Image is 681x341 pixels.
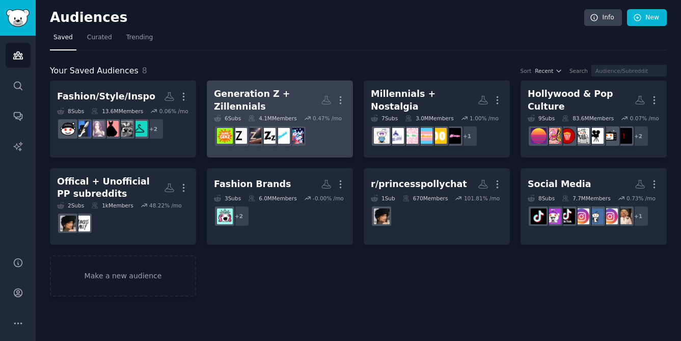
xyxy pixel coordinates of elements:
img: GummySearch logo [6,9,30,27]
div: 4.1M Members [248,115,296,122]
img: MiddleGenZ [260,128,276,144]
div: + 1 [456,125,478,147]
div: Fashion Brands [214,178,291,191]
img: popculture [545,128,561,144]
div: 1k Members [91,202,133,209]
a: Offical + Unofficial PP subreddits2Subs1kMembers48.22% /moPrincessPollyprincesspollychat [50,168,196,245]
div: 101.81 % /mo [464,195,500,202]
img: Instagram [588,208,604,224]
img: streetwear [60,121,76,137]
div: + 1 [628,205,649,227]
div: Millennials + Nostalgia [371,88,478,113]
a: Info [584,9,622,27]
div: -0.00 % /mo [313,195,344,202]
img: MovieSuggestions [588,128,604,144]
img: television [602,128,618,144]
a: Make a new audience [50,255,196,297]
div: 2 Sub s [57,202,84,209]
img: Millennials [388,128,404,144]
img: entertainment [559,128,575,144]
div: Hollywood & Pop Culture [528,88,635,113]
img: TikTokCringe [545,208,561,224]
img: OlderGenZ [217,128,233,144]
div: 1 Sub [371,195,395,202]
img: femalefashion [103,121,119,137]
img: 00snostalgia [445,128,461,144]
span: Saved [53,33,73,42]
div: 3.0M Members [405,115,453,122]
div: 13.6M Members [91,108,143,115]
span: Trending [126,33,153,42]
div: + 2 [228,205,250,227]
span: Curated [87,33,112,42]
div: Fashion/Style/Inspo [57,90,155,103]
div: 0.47 % /mo [313,115,342,122]
div: 83.6M Members [562,115,614,122]
a: Fashion Brands3Subs6.0MMembers-0.00% /mo+2AusFemaleFashion [207,168,353,245]
div: Search [569,67,588,74]
img: teenagers [288,128,304,144]
div: 6 Sub s [214,115,241,122]
img: tiktokgossip [559,208,575,224]
a: New [627,9,667,27]
span: Recent [535,67,553,74]
div: 6.0M Members [248,195,296,202]
a: Millennials + Nostalgia7Subs3.0MMembers1.00% /mo+100snostalgia2000smillenials90sand2000sNostalgia... [364,81,510,158]
a: Trending [123,30,156,50]
img: Zillennials [274,128,290,144]
a: Hollywood & Pop Culture9Subs83.6MMembers0.07% /mo+2netflixtelevisionMovieSuggestionsmoviesenterta... [521,81,667,158]
div: 1.00 % /mo [470,115,499,122]
img: fashion [74,121,90,137]
div: 48.22 % /mo [149,202,182,209]
div: 8 Sub s [57,108,84,115]
div: 7.7M Members [562,195,610,202]
img: TikTok [531,208,547,224]
div: + 2 [143,118,164,140]
div: 3 Sub s [214,195,241,202]
div: 0.73 % /mo [626,195,656,202]
img: nostalgia [374,128,390,144]
div: 0.07 % /mo [630,115,659,122]
a: r/princesspollychat1Sub670Members101.81% /moprincesspollychat [364,168,510,245]
img: AusFemaleFashion [217,208,233,224]
img: InstagramMarketing [602,208,618,224]
div: Offical + Unofficial PP subreddits [57,175,164,200]
img: whatthefrockk [616,208,632,224]
div: 670 Members [402,195,448,202]
a: Fashion/Style/Inspo8Subs13.6MMembers0.06% /mo+2PlusSizeFashionVintageFashionfemalefashioncoquette... [50,81,196,158]
img: 2000s [431,128,447,144]
div: r/princesspollychat [371,178,467,191]
div: Social Media [528,178,591,191]
div: 7 Sub s [371,115,398,122]
a: Generation Z + Zillennials6Subs4.1MMembers0.47% /moteenagersZillennialsMiddleGenZYounger_GenZGenZ... [207,81,353,158]
img: VintageFashion [117,121,133,137]
a: Curated [84,30,116,50]
img: netflix [616,128,632,144]
img: popculturechat [531,128,547,144]
h2: Audiences [50,10,584,26]
img: princesspollychat [60,216,76,231]
img: PrincessPolly [74,216,90,231]
img: princesspollychat [374,208,390,224]
img: movies [574,128,589,144]
span: Your Saved Audiences [50,65,139,77]
img: millenials [417,128,432,144]
div: 8 Sub s [528,195,555,202]
img: GenZ [231,128,247,144]
div: + 2 [628,125,649,147]
a: Social Media8Subs7.7MMembers0.73% /mo+1whatthefrockkInstagramMarketingInstagraminstagramTalktikto... [521,168,667,245]
button: Recent [535,67,562,74]
div: 9 Sub s [528,115,555,122]
img: PlusSizeFashion [131,121,147,137]
a: Saved [50,30,76,50]
img: coquettesque [89,121,104,137]
div: Generation Z + Zillennials [214,88,321,113]
div: Sort [521,67,532,74]
span: 8 [142,66,147,75]
img: instagramTalk [574,208,589,224]
img: 90sand2000sNostalgia [402,128,418,144]
div: 0.06 % /mo [159,108,188,115]
img: Younger_GenZ [246,128,261,144]
input: Audience/Subreddit [591,65,667,76]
